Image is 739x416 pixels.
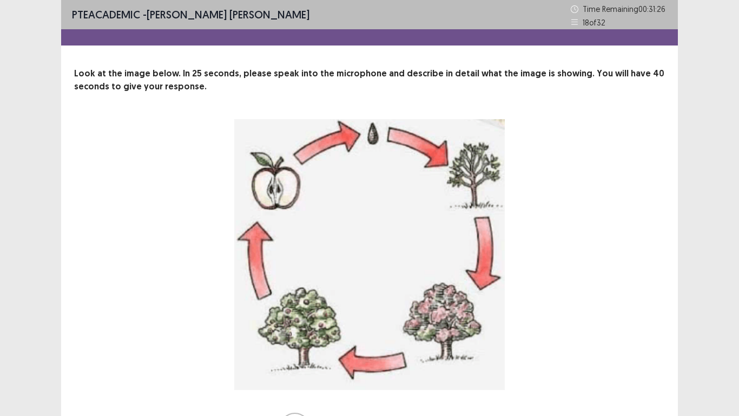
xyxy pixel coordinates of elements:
p: Time Remaining 00 : 31 : 26 [583,3,667,15]
p: - [PERSON_NAME] [PERSON_NAME] [72,6,309,23]
p: Look at the image below. In 25 seconds, please speak into the microphone and describe in detail w... [74,67,665,93]
img: image-description [234,119,505,390]
span: PTE academic [72,8,140,21]
p: 18 of 32 [583,17,605,28]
